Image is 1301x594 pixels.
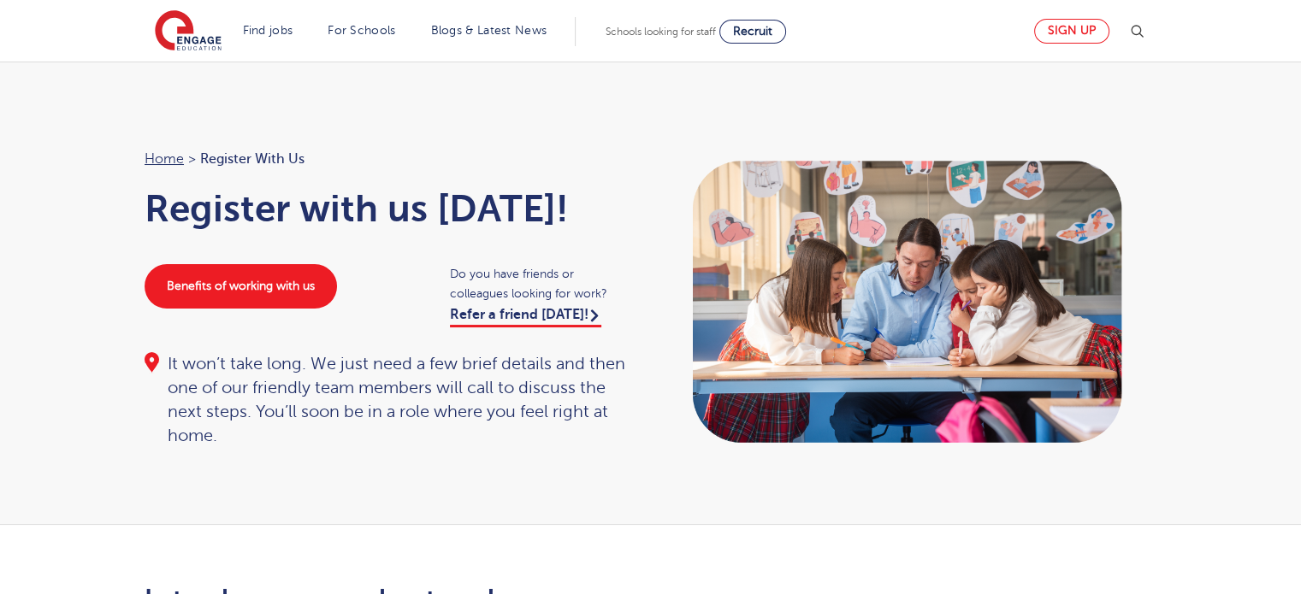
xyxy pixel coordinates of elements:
[188,151,196,167] span: >
[328,24,395,37] a: For Schools
[145,264,337,309] a: Benefits of working with us
[719,20,786,44] a: Recruit
[155,10,222,53] img: Engage Education
[1034,19,1109,44] a: Sign up
[733,25,772,38] span: Recruit
[243,24,293,37] a: Find jobs
[450,264,634,303] span: Do you have friends or colleagues looking for work?
[145,148,634,170] nav: breadcrumb
[606,26,716,38] span: Schools looking for staff
[145,187,634,230] h1: Register with us [DATE]!
[200,148,305,170] span: Register with us
[431,24,547,37] a: Blogs & Latest News
[145,151,184,167] a: Home
[450,307,601,327] a: Refer a friend [DATE]!
[145,352,634,448] div: It won’t take long. We just need a few brief details and then one of our friendly team members wi...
